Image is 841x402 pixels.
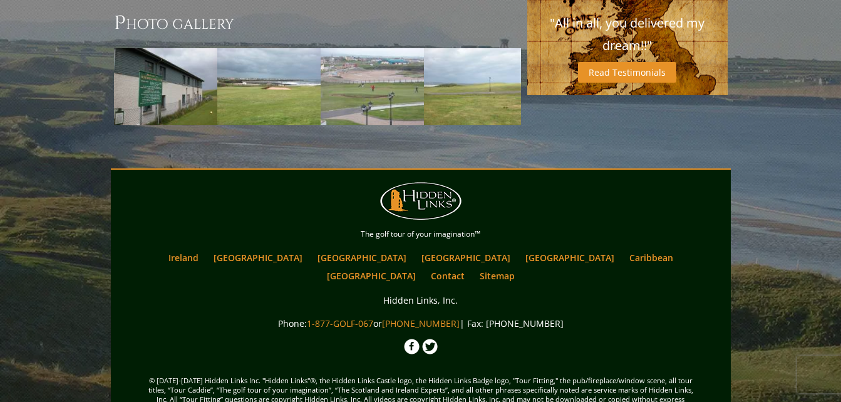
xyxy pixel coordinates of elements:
a: [GEOGRAPHIC_DATA] [415,249,517,267]
a: Caribbean [623,249,679,267]
p: "All in all, you delivered my dream!!" [540,12,715,57]
a: Ireland [162,249,205,267]
a: Sitemap [473,267,521,285]
p: The golf tour of your imagination™ [114,227,728,241]
a: Read Testimonials [578,62,676,83]
p: Phone: or | Fax: [PHONE_NUMBER] [114,316,728,331]
h3: Photo Gallery [114,11,521,36]
a: [GEOGRAPHIC_DATA] [321,267,422,285]
a: [GEOGRAPHIC_DATA] [207,249,309,267]
p: Hidden Links, Inc. [114,292,728,308]
img: Twitter [422,339,438,354]
a: [GEOGRAPHIC_DATA] [519,249,621,267]
a: [GEOGRAPHIC_DATA] [311,249,413,267]
img: Facebook [404,339,420,354]
a: 1-877-GOLF-067 [307,317,373,329]
a: [PHONE_NUMBER] [382,317,460,329]
a: Contact [425,267,471,285]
